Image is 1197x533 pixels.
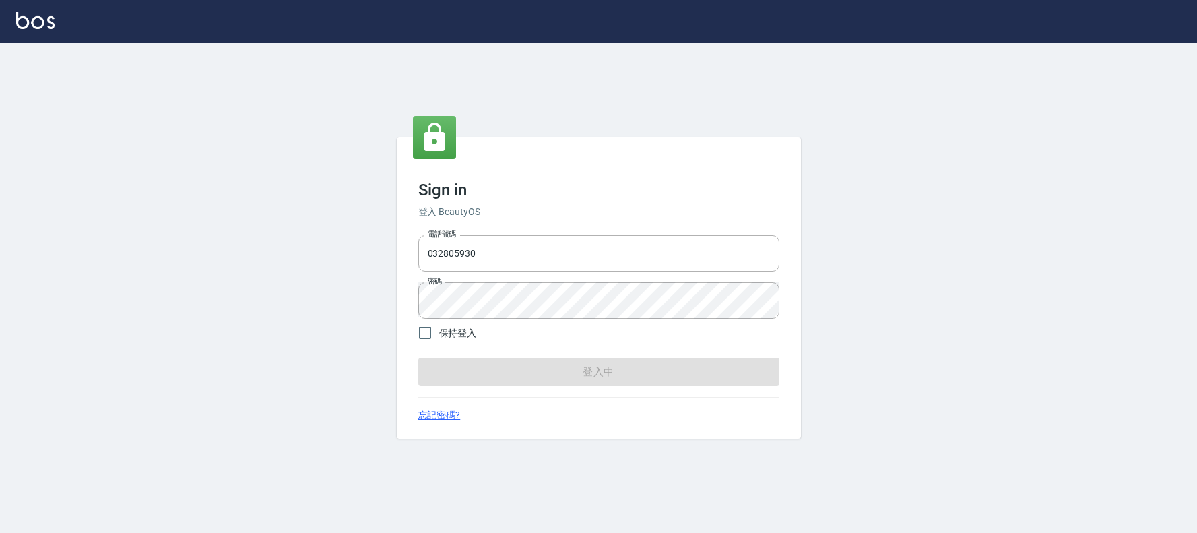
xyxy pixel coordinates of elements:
[418,205,779,219] h6: 登入 BeautyOS
[418,181,779,199] h3: Sign in
[16,12,55,29] img: Logo
[428,276,442,286] label: 密碼
[418,408,461,422] a: 忘記密碼?
[439,326,477,340] span: 保持登入
[428,229,456,239] label: 電話號碼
